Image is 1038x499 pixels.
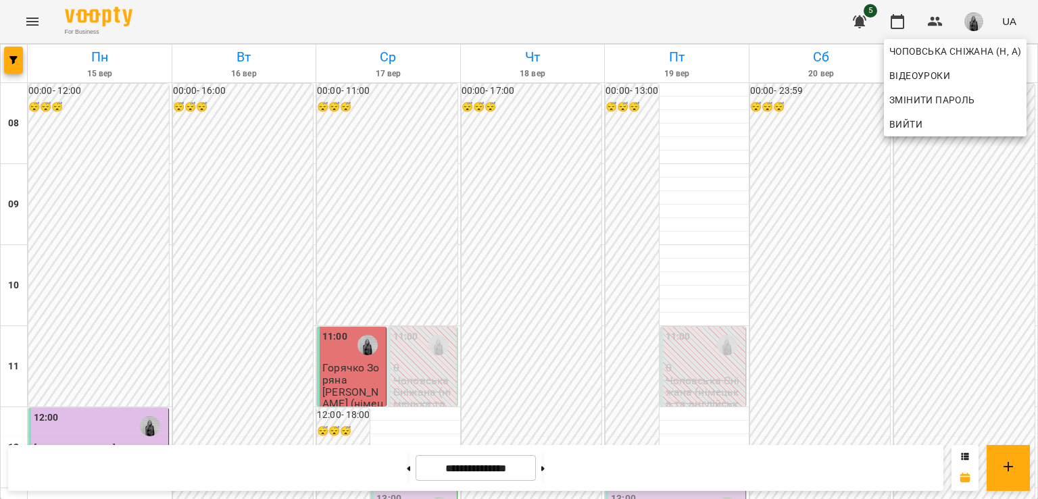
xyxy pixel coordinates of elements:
span: Вийти [889,116,922,132]
button: Вийти [884,112,1027,136]
a: Чоповська Сніжана (н, а) [884,39,1027,63]
span: Відеоуроки [889,68,950,84]
a: Змінити пароль [884,88,1027,112]
span: Змінити пароль [889,92,1021,108]
a: Відеоуроки [884,63,956,88]
span: Чоповська Сніжана (н, а) [889,43,1021,59]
